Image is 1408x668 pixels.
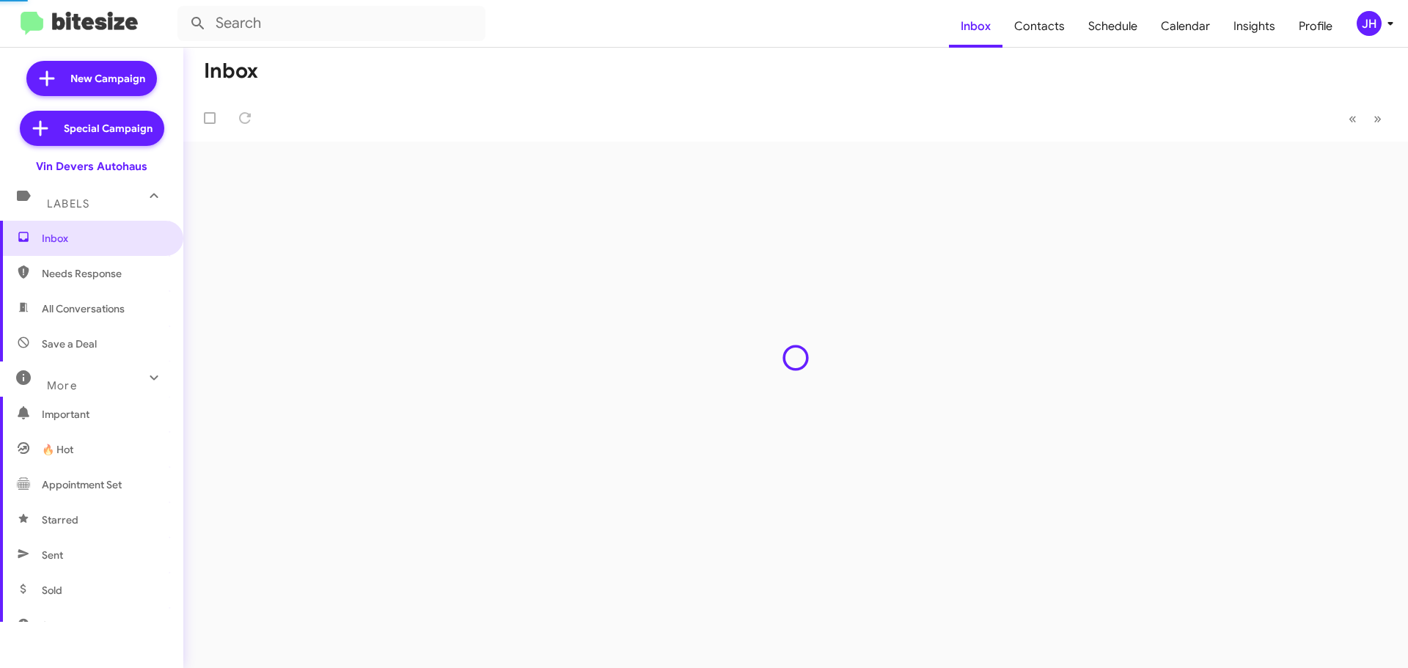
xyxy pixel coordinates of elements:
[42,548,63,562] span: Sent
[1349,109,1357,128] span: «
[1287,5,1344,48] a: Profile
[1344,11,1392,36] button: JH
[42,442,73,457] span: 🔥 Hot
[64,121,153,136] span: Special Campaign
[47,379,77,392] span: More
[204,59,258,83] h1: Inbox
[1365,103,1390,133] button: Next
[1357,11,1382,36] div: JH
[1222,5,1287,48] a: Insights
[42,583,62,598] span: Sold
[42,337,97,351] span: Save a Deal
[42,231,166,246] span: Inbox
[1341,103,1390,133] nav: Page navigation example
[949,5,1002,48] a: Inbox
[47,197,89,210] span: Labels
[20,111,164,146] a: Special Campaign
[42,301,125,316] span: All Conversations
[36,159,147,174] div: Vin Devers Autohaus
[42,618,120,633] span: Sold Responded
[1340,103,1365,133] button: Previous
[1374,109,1382,128] span: »
[42,477,122,492] span: Appointment Set
[42,513,78,527] span: Starred
[1002,5,1077,48] a: Contacts
[177,6,485,41] input: Search
[1077,5,1149,48] a: Schedule
[42,266,166,281] span: Needs Response
[42,407,166,422] span: Important
[26,61,157,96] a: New Campaign
[1149,5,1222,48] a: Calendar
[70,71,145,86] span: New Campaign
